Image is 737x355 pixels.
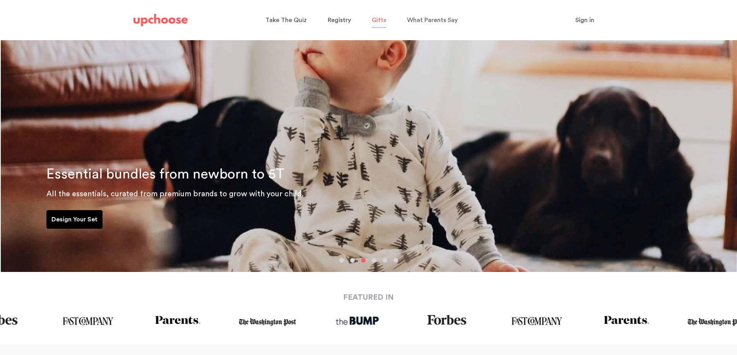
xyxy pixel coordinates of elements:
[51,215,97,224] p: Design Your Set
[265,13,309,28] a: Take The Quiz
[328,17,351,23] span: Registry
[372,13,388,28] a: Gifts
[407,17,458,23] span: What Parents Say
[343,294,394,301] strong: FEATURED IN
[265,17,307,23] span: Take The Quiz
[133,12,188,28] a: UpChoose
[372,17,386,23] span: Gifts
[46,167,285,181] span: Essential bundles from newborn to 5T
[575,17,594,23] span: Sign in
[133,14,188,26] img: UpChoose
[566,12,604,28] button: Sign in
[407,13,460,28] a: What Parents Say
[328,13,353,28] a: Registry
[46,188,728,200] p: All the essentials, curated from premium brands to grow with your child.
[46,210,103,229] a: Design Your Set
